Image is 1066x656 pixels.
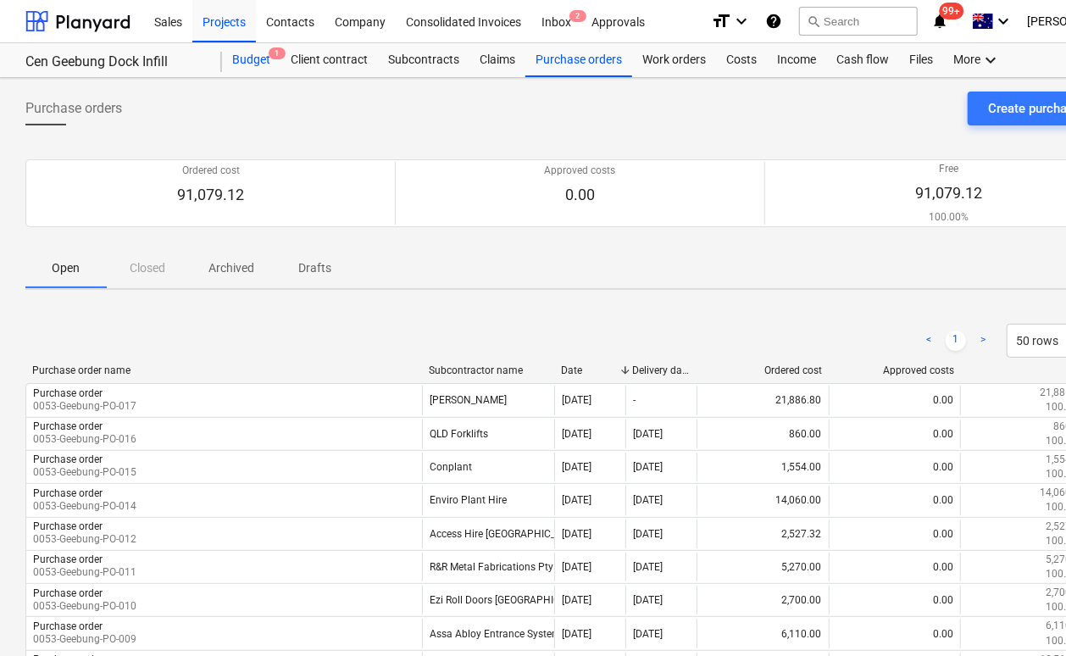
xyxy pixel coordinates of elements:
a: Files [899,43,943,77]
div: R&R Metal Fabrications Pty Ltd [422,553,554,581]
span: Purchase orders [25,98,122,119]
div: [DATE] [633,428,663,440]
div: Budget [222,43,280,77]
div: Purchase order [33,453,103,465]
div: Purchase order name [32,364,415,376]
i: format_size [711,11,731,31]
p: Drafts [295,259,336,277]
div: [DATE] [562,461,591,473]
div: Ezi Roll Doors [GEOGRAPHIC_DATA] [422,586,554,614]
div: [PERSON_NAME] [422,386,554,414]
div: Ordered cost [703,364,822,376]
div: 0.00 [829,586,961,614]
div: 2,700.00 [697,586,829,614]
p: Approved costs [544,164,615,178]
a: Previous page [919,331,939,351]
div: Subcontractor name [429,364,547,376]
div: 0.00 [829,520,961,548]
p: 91,079.12 [177,185,244,205]
div: Purchase order [33,587,103,599]
div: [DATE] [562,628,591,640]
div: [DATE] [633,628,663,640]
p: 0053-Geebung-PO-015 [33,465,136,480]
div: Purchase order [33,620,103,632]
div: Enviro Plant Hire [422,486,554,514]
a: Page 1 is your current page [946,331,966,351]
a: Costs [716,43,767,77]
div: [DATE] [562,561,591,573]
p: 100.00% [915,210,982,225]
div: 0.00 [829,386,961,414]
p: Ordered cost [177,164,244,178]
div: 0.00 [829,553,961,581]
p: 0053-Geebung-PO-014 [33,499,136,514]
div: Conplant [422,453,554,481]
div: 0.00 [829,619,961,648]
p: 0053-Geebung-PO-016 [33,432,136,447]
a: Work orders [632,43,716,77]
div: [DATE] [633,461,663,473]
div: More [943,43,1011,77]
div: Purchase order [33,420,103,432]
i: keyboard_arrow_down [731,11,752,31]
span: 1 [269,47,286,59]
button: Search [799,7,918,36]
div: [DATE] [562,594,591,606]
div: Purchase order [33,553,103,565]
div: Date [561,364,619,376]
div: Delivery date [632,364,690,376]
div: Purchase order [33,487,103,499]
i: keyboard_arrow_down [980,50,1001,70]
div: QLD Forklifts [422,420,554,448]
div: - [633,394,636,406]
div: Assa Abloy Entrance Systems - PDS [422,619,554,648]
a: Subcontracts [378,43,469,77]
div: [DATE] [562,494,591,506]
div: [DATE] [633,594,663,606]
div: Access Hire [GEOGRAPHIC_DATA] [422,520,554,548]
a: Claims [469,43,525,77]
div: 0.00 [829,486,961,514]
a: Budget1 [222,43,280,77]
p: 0053-Geebung-PO-009 [33,632,136,647]
div: [DATE] [562,428,591,440]
p: 0.00 [544,185,615,205]
div: 5,270.00 [697,553,829,581]
a: Client contract [280,43,378,77]
div: 860.00 [697,420,829,448]
div: 0.00 [829,453,961,481]
div: 1,554.00 [697,453,829,481]
a: Purchase orders [525,43,632,77]
div: [DATE] [633,494,663,506]
p: 0053-Geebung-PO-010 [33,599,136,614]
a: Cash flow [826,43,899,77]
span: 2 [569,10,586,22]
a: Next page [973,331,993,351]
div: [DATE] [562,394,591,406]
div: Cen Geebung Dock Infill [25,53,202,71]
p: 0053-Geebung-PO-012 [33,532,136,547]
div: [DATE] [633,528,663,540]
p: Archived [208,259,254,277]
div: [DATE] [562,528,591,540]
p: Free [915,162,982,176]
i: Knowledge base [765,11,782,31]
div: Approved costs [836,364,954,376]
div: [DATE] [633,561,663,573]
div: 6,110.00 [697,619,829,648]
p: 0053-Geebung-PO-011 [33,565,136,580]
p: 91,079.12 [915,183,982,203]
div: 14,060.00 [697,486,829,514]
div: Purchase order [33,387,103,399]
div: 0.00 [829,420,961,448]
div: 2,527.32 [697,520,829,548]
a: Income [767,43,826,77]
